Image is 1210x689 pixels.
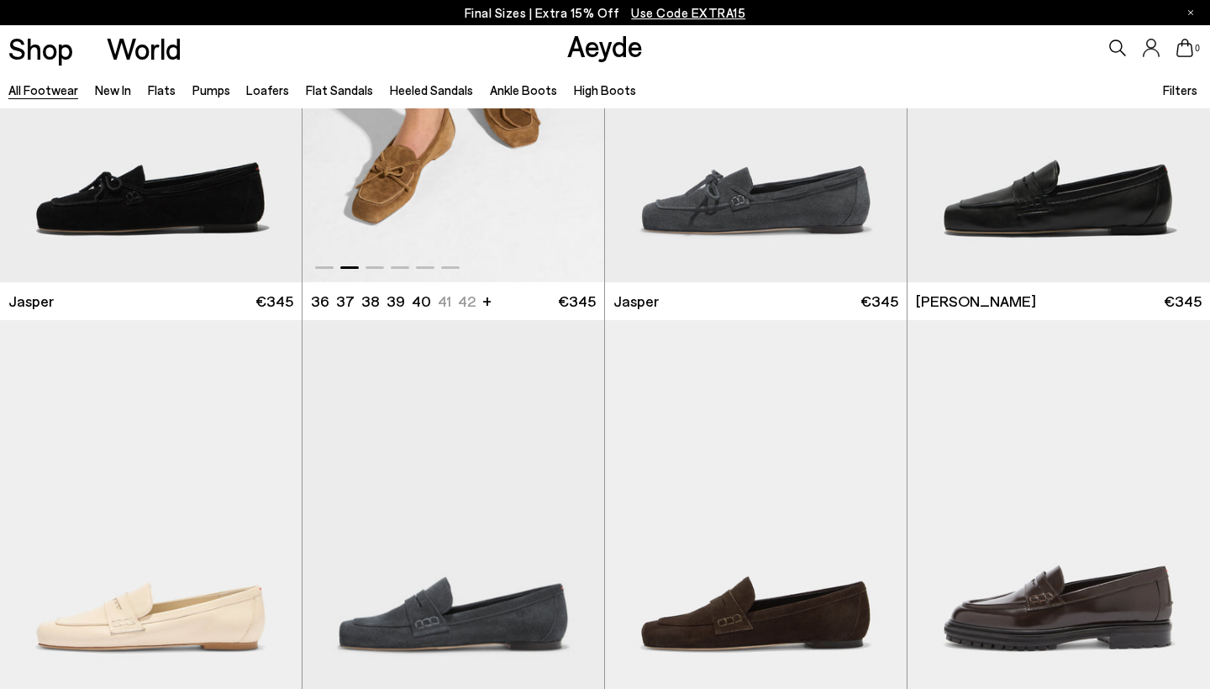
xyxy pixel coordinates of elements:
span: [PERSON_NAME] [916,291,1036,312]
a: High Boots [574,82,636,97]
a: 36 37 38 39 40 41 42 + €345 [302,282,604,320]
span: 0 [1193,44,1202,53]
span: Navigate to /collections/ss25-final-sizes [631,5,745,20]
span: Jasper [613,291,659,312]
span: €345 [1164,291,1202,312]
a: Pumps [192,82,230,97]
a: 0 [1176,39,1193,57]
a: Aeyde [567,28,643,63]
a: Shop [8,34,73,63]
a: Heeled Sandals [390,82,473,97]
li: 37 [336,291,355,312]
li: 38 [361,291,380,312]
span: Filters [1163,82,1197,97]
a: All Footwear [8,82,78,97]
a: World [107,34,181,63]
a: [PERSON_NAME] €345 [907,282,1210,320]
a: Flat Sandals [306,82,373,97]
li: 36 [311,291,329,312]
span: €345 [558,291,596,312]
span: €345 [255,291,293,312]
a: Loafers [246,82,289,97]
ul: variant [311,291,471,312]
span: €345 [860,291,898,312]
a: Flats [148,82,176,97]
a: Ankle Boots [490,82,557,97]
li: 39 [387,291,405,312]
li: + [482,289,492,312]
a: New In [95,82,131,97]
li: 40 [412,291,431,312]
a: Jasper €345 [605,282,907,320]
span: Jasper [8,291,54,312]
p: Final Sizes | Extra 15% Off [465,3,746,24]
